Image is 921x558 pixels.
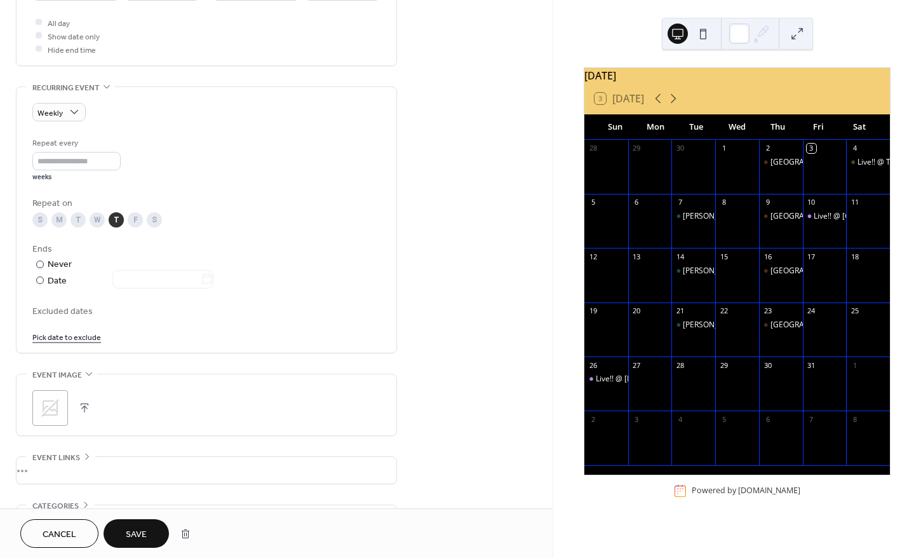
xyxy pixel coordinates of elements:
[759,211,803,222] div: Green Oaks Tavern Residence
[763,360,772,370] div: 30
[738,486,800,496] a: [DOMAIN_NAME]
[846,157,890,168] div: Live!! @ The Big Easy Monthly Residence
[719,252,729,261] div: 15
[671,320,715,330] div: Dan Electro'S Bar Residence
[807,306,816,316] div: 24
[51,212,67,228] div: M
[676,114,716,140] div: Tue
[763,198,772,207] div: 9
[595,114,635,140] div: Sun
[675,414,685,424] div: 4
[814,211,919,222] div: Live!! @ [GEOGRAPHIC_DATA]
[719,198,729,207] div: 8
[32,243,378,256] div: Ends
[128,212,143,228] div: F
[90,212,105,228] div: W
[763,252,772,261] div: 16
[147,212,162,228] div: S
[126,528,147,541] span: Save
[632,414,642,424] div: 3
[683,320,828,330] div: [PERSON_NAME] Electro'S Bar Residence
[675,360,685,370] div: 28
[671,211,715,222] div: Dan Electro'S Bar Residence
[675,144,685,153] div: 30
[719,414,729,424] div: 5
[48,274,213,289] div: Date
[850,414,859,424] div: 8
[32,330,101,344] span: Pick date to exclude
[798,114,839,140] div: Fri
[32,212,48,228] div: S
[32,197,378,210] div: Repeat on
[850,252,859,261] div: 18
[671,266,715,276] div: Dan Electro'S Bar Residence
[683,211,828,222] div: [PERSON_NAME] Electro'S Bar Residence
[588,198,598,207] div: 5
[632,144,642,153] div: 29
[716,114,757,140] div: Wed
[32,369,82,382] span: Event image
[596,374,830,384] div: Live!! @ [PERSON_NAME] Electro's H. Kumi Foundation Fund Raiser
[32,173,121,182] div: weeks
[683,266,828,276] div: [PERSON_NAME] Electro'S Bar Residence
[759,320,803,330] div: Green Oaks Tavern Residence
[32,81,100,95] span: Recurring event
[48,30,100,43] span: Show date only
[588,360,598,370] div: 26
[17,457,396,484] div: •••
[32,500,79,513] span: Categories
[588,306,598,316] div: 19
[803,211,847,222] div: Live!! @ Green Oaks Tavern
[807,360,816,370] div: 31
[719,306,729,316] div: 22
[48,43,96,57] span: Hide end time
[850,198,859,207] div: 11
[719,144,729,153] div: 1
[770,157,847,168] div: [GEOGRAPHIC_DATA]
[588,414,598,424] div: 2
[839,114,880,140] div: Sat
[632,198,642,207] div: 6
[850,360,859,370] div: 1
[109,212,124,228] div: T
[692,486,800,496] div: Powered by
[32,451,80,465] span: Event links
[43,528,76,541] span: Cancel
[770,266,847,276] div: [GEOGRAPHIC_DATA]
[32,137,118,150] div: Repeat every
[588,144,598,153] div: 28
[104,519,169,548] button: Save
[759,266,803,276] div: Green Oaks Tavern Residence
[32,390,68,426] div: ;
[584,374,628,384] div: Live!! @ Dan Electro's H. Kumi Foundation Fund Raiser
[635,114,676,140] div: Mon
[48,258,72,271] div: Never
[850,144,859,153] div: 4
[763,306,772,316] div: 23
[20,519,98,548] button: Cancel
[759,157,803,168] div: Green Oaks Tavern Residence
[48,17,70,30] span: All day
[632,306,642,316] div: 20
[675,306,685,316] div: 21
[37,105,63,120] span: Weekly
[17,505,396,532] div: •••
[770,211,847,222] div: [GEOGRAPHIC_DATA]
[807,144,816,153] div: 3
[719,360,729,370] div: 29
[763,414,772,424] div: 6
[763,144,772,153] div: 2
[807,252,816,261] div: 17
[758,114,798,140] div: Thu
[584,68,890,83] div: [DATE]
[807,414,816,424] div: 7
[632,252,642,261] div: 13
[850,306,859,316] div: 25
[770,320,847,330] div: [GEOGRAPHIC_DATA]
[588,252,598,261] div: 12
[71,212,86,228] div: T
[807,198,816,207] div: 10
[675,198,685,207] div: 7
[675,252,685,261] div: 14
